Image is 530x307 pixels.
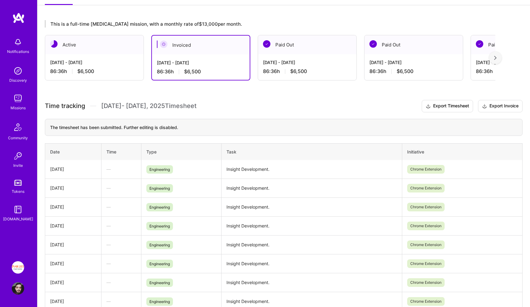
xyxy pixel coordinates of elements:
[422,100,473,112] button: Export Timesheet
[407,297,445,306] span: Chrome Extension
[12,282,24,295] img: User Avatar
[407,203,445,211] span: Chrome Extension
[12,150,24,162] img: Invite
[50,260,96,267] div: [DATE]
[45,119,523,136] div: The timesheet has been submitted. Further editing is disabled.
[8,135,28,141] div: Community
[222,197,402,216] td: Insight Development.
[146,165,173,174] span: Engineering
[369,68,458,75] div: 86:36 h
[369,59,458,66] div: [DATE] - [DATE]
[50,204,96,210] div: [DATE]
[106,279,136,286] div: —
[146,260,173,268] span: Engineering
[106,204,136,210] div: —
[263,40,270,48] img: Paid Out
[157,68,245,75] div: 86:36 h
[12,203,24,216] img: guide book
[12,92,24,105] img: teamwork
[50,279,96,286] div: [DATE]
[184,68,201,75] span: $6,500
[263,59,351,66] div: [DATE] - [DATE]
[146,184,173,192] span: Engineering
[50,298,96,305] div: [DATE]
[50,59,139,66] div: [DATE] - [DATE]
[146,297,173,306] span: Engineering
[11,105,26,111] div: Missions
[106,166,136,172] div: —
[146,279,173,287] span: Engineering
[7,48,29,55] div: Notifications
[494,56,497,60] img: right
[45,35,144,54] div: Active
[11,120,25,135] img: Community
[146,203,173,211] span: Engineering
[222,160,402,179] td: Insight Development.
[369,40,377,48] img: Paid Out
[222,235,402,254] td: Insight Development.
[222,273,402,292] td: Insight Development.
[12,65,24,77] img: discovery
[263,68,351,75] div: 86:36 h
[397,68,413,75] span: $6,500
[407,165,445,174] span: Chrome Extension
[146,222,173,230] span: Engineering
[10,261,26,274] a: Insight Partners: Data & AI - Sourcing
[146,241,173,249] span: Engineering
[12,188,24,195] div: Tokens
[476,40,483,48] img: Paid Out
[157,59,245,66] div: [DATE] - [DATE]
[106,241,136,248] div: —
[364,35,463,54] div: Paid Out
[478,100,523,112] button: Export Invoice
[13,162,23,169] div: Invite
[9,77,27,84] div: Discovery
[222,254,402,273] td: Insight Development.
[50,241,96,248] div: [DATE]
[407,184,445,192] span: Chrome Extension
[45,20,495,28] div: This is a full-time [MEDICAL_DATA] mission, with a monthly rate of $13,000 per month.
[50,185,96,191] div: [DATE]
[141,143,222,160] th: Type
[50,40,58,48] img: Active
[101,143,141,160] th: Time
[482,103,487,110] i: icon Download
[402,143,522,160] th: Initiative
[222,216,402,235] td: Insight Development.
[45,143,101,160] th: Date
[14,180,22,186] img: tokens
[222,143,402,160] th: Task
[222,179,402,197] td: Insight Development.
[50,166,96,172] div: [DATE]
[77,68,94,75] span: $6,500
[3,216,33,222] div: [DOMAIN_NAME]
[50,223,96,229] div: [DATE]
[106,223,136,229] div: —
[12,12,25,24] img: logo
[106,298,136,305] div: —
[290,68,307,75] span: $6,500
[258,35,356,54] div: Paid Out
[50,68,139,75] div: 86:36 h
[101,102,196,110] span: [DATE] - [DATE] , 2025 Timesheet
[45,102,85,110] span: Time tracking
[160,41,167,48] img: Invoiced
[407,240,445,249] span: Chrome Extension
[152,36,250,54] div: Invoiced
[12,261,24,274] img: Insight Partners: Data & AI - Sourcing
[407,259,445,268] span: Chrome Extension
[12,36,24,48] img: bell
[10,282,26,295] a: User Avatar
[106,185,136,191] div: —
[407,278,445,287] span: Chrome Extension
[426,103,431,110] i: icon Download
[407,222,445,230] span: Chrome Extension
[106,260,136,267] div: —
